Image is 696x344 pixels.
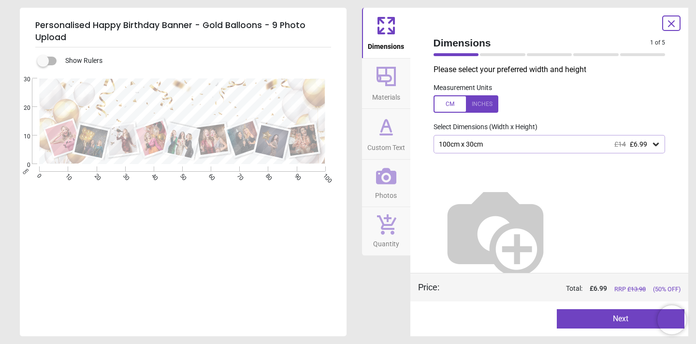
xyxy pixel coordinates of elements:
span: Dimensions [368,37,404,52]
span: 6.99 [594,284,607,292]
div: Price : [418,281,439,293]
span: Quantity [373,235,399,249]
div: Show Rulers [43,55,347,67]
button: Photos [362,160,410,207]
label: Measurement Units [434,83,492,93]
button: Quantity [362,207,410,255]
span: 10 [12,133,30,141]
button: Custom Text [362,109,410,159]
p: Please select your preferred width and height [434,64,673,75]
span: £ 13.98 [627,285,646,293]
span: Dimensions [434,36,651,50]
iframe: Brevo live chat [657,305,686,334]
span: RRP [614,285,646,294]
span: Materials [372,88,400,103]
span: (50% OFF) [653,285,681,294]
button: Next [557,309,684,329]
span: Custom Text [367,138,405,153]
div: 100cm x 30cm [438,140,652,149]
img: Helper for size comparison [434,169,557,293]
button: Dimensions [362,8,410,58]
span: 1 of 5 [650,39,665,47]
span: £14 [614,140,626,148]
span: Photos [375,186,397,201]
label: Select Dimensions (Width x Height) [426,122,537,132]
div: Total: [454,284,681,294]
span: £ [590,284,607,294]
span: 0 [12,161,30,169]
span: 20 [12,104,30,112]
span: £6.99 [630,140,647,148]
h5: Personalised Happy Birthday Banner - Gold Balloons - 9 Photo Upload [35,15,331,47]
button: Materials [362,59,410,109]
span: 30 [12,75,30,84]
